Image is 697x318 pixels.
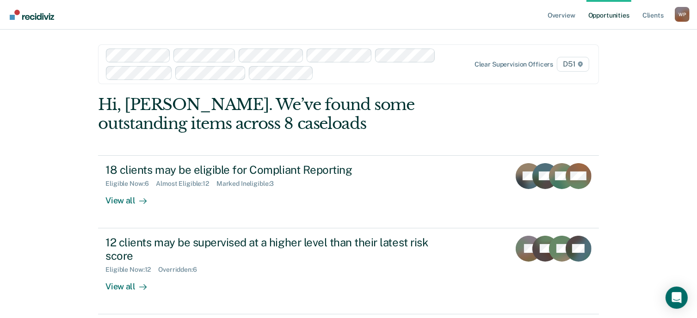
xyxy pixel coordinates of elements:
div: 12 clients may be supervised at a higher level than their latest risk score [105,236,430,263]
div: 18 clients may be eligible for Compliant Reporting [105,163,430,177]
span: D51 [557,57,589,72]
img: Recidiviz [10,10,54,20]
div: View all [105,274,157,292]
button: Profile dropdown button [675,7,690,22]
div: Overridden : 6 [158,266,204,274]
a: 12 clients may be supervised at a higher level than their latest risk scoreEligible Now:12Overrid... [98,228,598,314]
div: W P [675,7,690,22]
div: Clear supervision officers [475,61,553,68]
a: 18 clients may be eligible for Compliant ReportingEligible Now:6Almost Eligible:12Marked Ineligib... [98,155,598,228]
div: Open Intercom Messenger [666,287,688,309]
div: Eligible Now : 12 [105,266,158,274]
div: Marked Ineligible : 3 [216,180,281,188]
div: Hi, [PERSON_NAME]. We’ve found some outstanding items across 8 caseloads [98,95,499,133]
div: Eligible Now : 6 [105,180,156,188]
div: Almost Eligible : 12 [156,180,216,188]
div: View all [105,188,157,206]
